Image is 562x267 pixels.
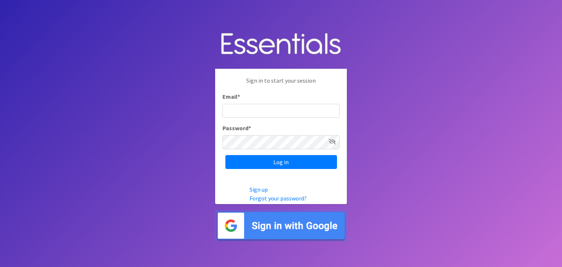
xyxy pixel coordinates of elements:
img: Sign in with Google [215,210,347,242]
img: Human Essentials [215,26,347,63]
label: Email [222,92,240,101]
a: Sign up [250,186,268,193]
a: Forgot your password? [250,195,307,202]
label: Password [222,124,251,132]
abbr: required [237,93,240,100]
abbr: required [248,124,251,132]
input: Log in [225,155,337,169]
p: Sign in to start your session [222,76,340,92]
